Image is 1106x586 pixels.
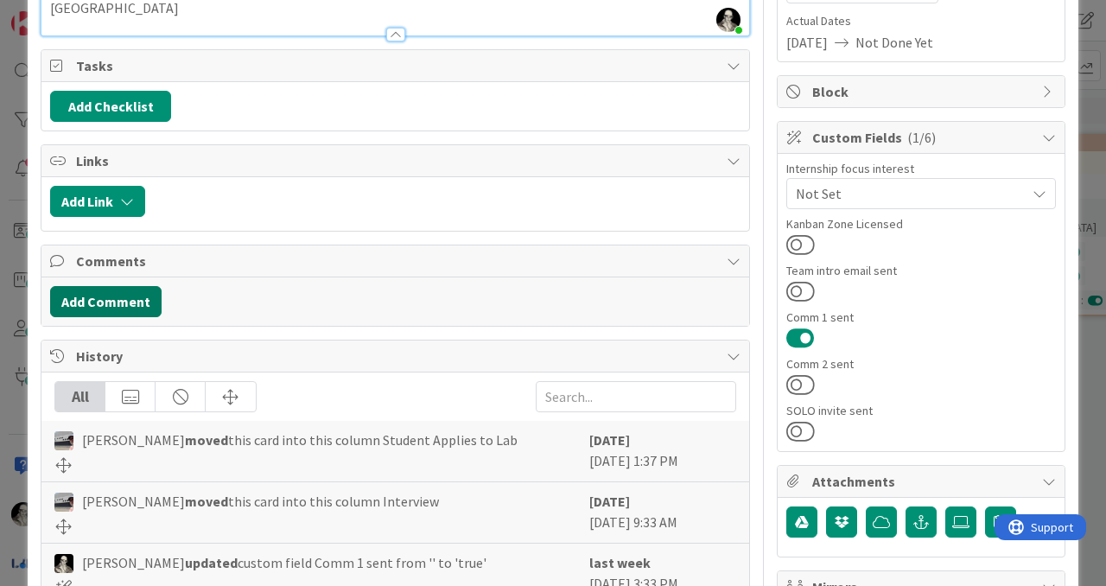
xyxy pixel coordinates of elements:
div: [DATE] 9:33 AM [589,491,736,534]
span: [PERSON_NAME] this card into this column Student Applies to Lab [82,430,518,450]
div: All [55,382,105,411]
img: 5slRnFBaanOLW26e9PW3UnY7xOjyexml.jpeg [716,8,741,32]
div: Kanban Zone Licensed [786,218,1056,230]
div: Internship focus interest [786,162,1056,175]
b: last week [589,554,651,571]
span: [DATE] [786,32,828,53]
span: Comments [76,251,718,271]
div: SOLO invite sent [786,404,1056,417]
span: Not Set [796,183,1026,204]
div: [DATE] 1:37 PM [589,430,736,473]
span: Attachments [812,471,1033,492]
span: History [76,346,718,366]
span: [PERSON_NAME] custom field Comm 1 sent from '' to 'true' [82,552,486,573]
span: Tasks [76,55,718,76]
span: Links [76,150,718,171]
span: Actual Dates [786,12,1056,30]
input: Search... [536,381,736,412]
span: Not Done Yet [855,32,933,53]
button: Add Comment [50,286,162,317]
button: Add Link [50,186,145,217]
img: jB [54,431,73,450]
div: Comm 2 sent [786,358,1056,370]
b: updated [185,554,238,571]
b: [DATE] [589,431,630,449]
span: Block [812,81,1033,102]
img: WS [54,554,73,573]
b: [DATE] [589,493,630,510]
b: moved [185,431,228,449]
div: Comm 1 sent [786,311,1056,323]
span: Support [36,3,79,23]
span: [PERSON_NAME] this card into this column Interview [82,491,439,512]
div: Team intro email sent [786,264,1056,277]
button: Add Checklist [50,91,171,122]
b: moved [185,493,228,510]
span: Custom Fields [812,127,1033,148]
span: ( 1/6 ) [907,129,936,146]
img: jB [54,493,73,512]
